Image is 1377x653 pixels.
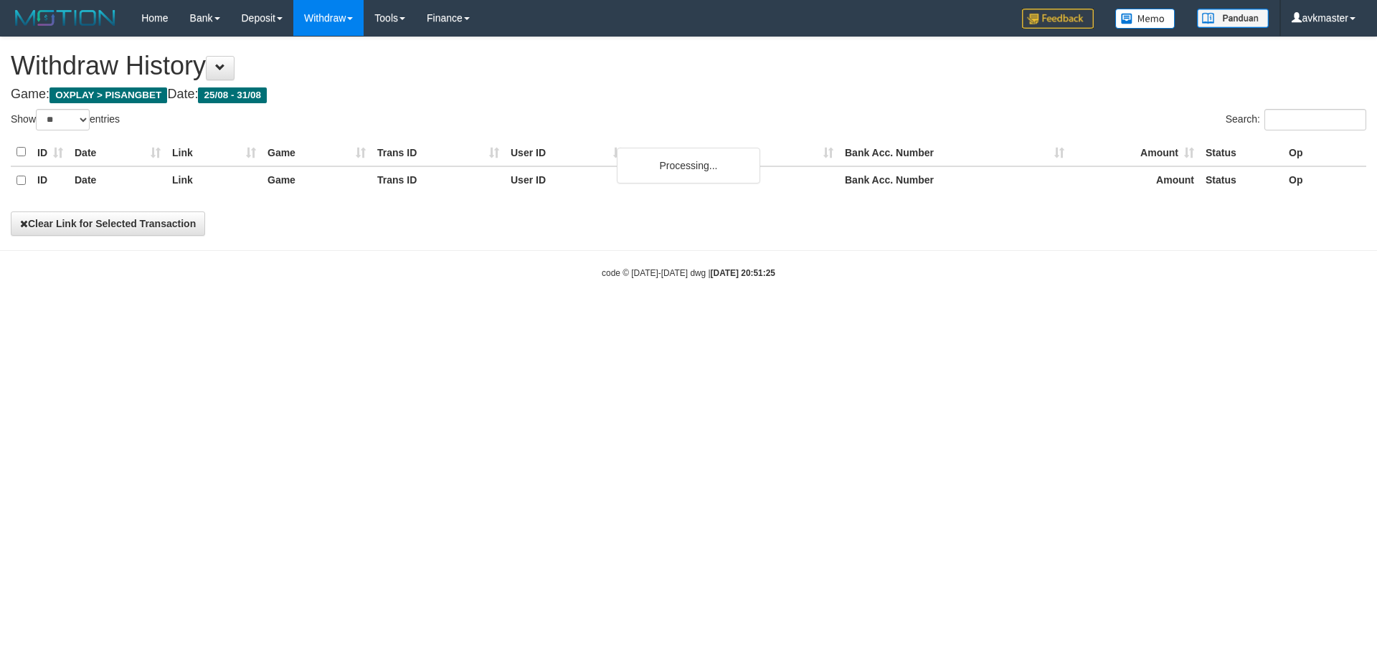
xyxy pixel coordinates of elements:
[505,166,629,194] th: User ID
[372,138,505,166] th: Trans ID
[1226,109,1366,130] label: Search:
[11,87,1366,102] h4: Game: Date:
[1022,9,1094,29] img: Feedback.jpg
[1070,166,1200,194] th: Amount
[262,166,372,194] th: Game
[1283,138,1366,166] th: Op
[36,109,90,130] select: Showentries
[166,166,262,194] th: Link
[1200,138,1283,166] th: Status
[629,138,839,166] th: Bank Acc. Name
[32,138,69,166] th: ID
[602,268,775,278] small: code © [DATE]-[DATE] dwg |
[617,148,760,183] div: Processing...
[69,166,166,194] th: Date
[1197,9,1269,28] img: panduan.png
[11,211,205,236] button: Clear Link for Selected Transaction
[839,138,1070,166] th: Bank Acc. Number
[1115,9,1175,29] img: Button%20Memo.svg
[1283,166,1366,194] th: Op
[32,166,69,194] th: ID
[1264,109,1366,130] input: Search:
[372,166,505,194] th: Trans ID
[49,87,167,103] span: OXPLAY > PISANGBET
[711,268,775,278] strong: [DATE] 20:51:25
[839,166,1070,194] th: Bank Acc. Number
[11,109,120,130] label: Show entries
[505,138,629,166] th: User ID
[69,138,166,166] th: Date
[166,138,262,166] th: Link
[1070,138,1200,166] th: Amount
[262,138,372,166] th: Game
[11,7,120,29] img: MOTION_logo.png
[11,52,1366,80] h1: Withdraw History
[198,87,267,103] span: 25/08 - 31/08
[1200,166,1283,194] th: Status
